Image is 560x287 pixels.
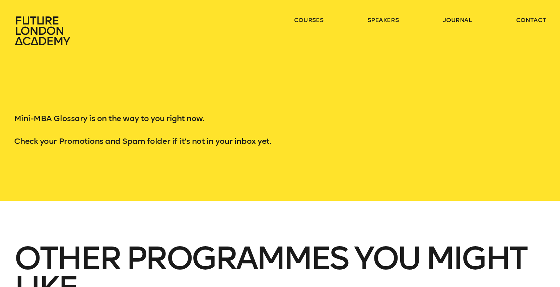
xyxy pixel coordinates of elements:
[516,16,546,24] a: contact
[443,16,472,24] a: journal
[294,16,324,24] a: courses
[14,135,546,147] p: Check your Promotions and Spam folder if it’s not in your inbox yet.
[14,112,546,124] p: Mini-MBA Glossary is on the way to you right now.
[367,16,399,24] a: speakers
